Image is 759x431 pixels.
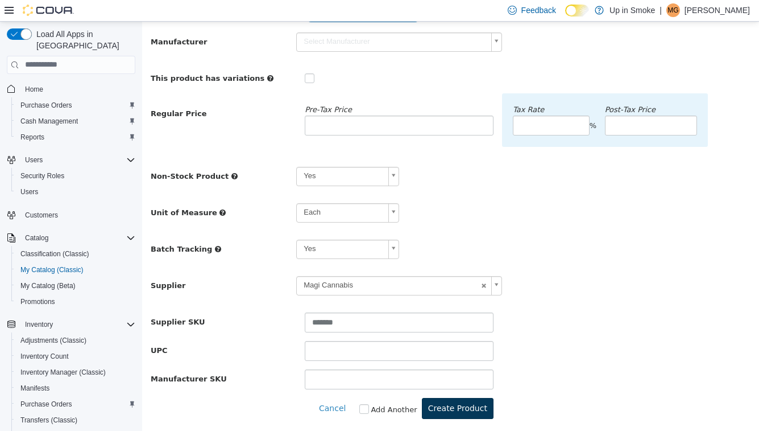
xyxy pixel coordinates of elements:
span: Home [25,85,43,94]
p: Up in Smoke [609,3,655,17]
a: Security Roles [16,169,69,183]
span: Yes [155,146,242,163]
button: Catalog [2,230,140,246]
span: Manifests [16,381,135,395]
span: Reports [16,130,135,144]
span: Users [20,187,38,196]
button: Cancel [176,376,210,397]
span: Promotions [20,297,55,306]
span: Transfers (Classic) [20,416,77,425]
button: Customers [2,207,140,223]
a: Inventory Manager (Classic) [16,366,110,379]
span: Transfers (Classic) [16,413,135,427]
span: Inventory Count [20,352,69,361]
span: Users [25,155,43,165]
span: Inventory Count [16,350,135,363]
img: Cova [23,5,74,16]
span: Dark Mode [565,17,566,17]
span: My Catalog (Classic) [16,263,135,277]
span: UPC [9,325,26,333]
a: Purchase Orders [16,397,77,411]
span: Load All Apps in [GEOGRAPHIC_DATA] [32,28,135,51]
button: Inventory Count [11,348,140,364]
button: Promotions [11,294,140,310]
a: My Catalog (Beta) [16,279,80,293]
a: Inventory Count [16,350,73,363]
a: Yes [154,145,257,165]
span: Classification (Classic) [20,249,89,258]
span: Purchase Orders [16,98,135,112]
span: MG [667,3,678,17]
span: Promotions [16,295,135,309]
span: Adjustments (Classic) [20,336,86,345]
a: My Catalog (Classic) [16,263,88,277]
a: Promotions [16,295,60,309]
span: Each [155,182,242,200]
em: Tax Rate [371,84,402,92]
button: Manifests [11,380,140,396]
button: My Catalog (Classic) [11,262,140,278]
span: Adjustments (Classic) [16,334,135,347]
div: % [447,95,463,114]
span: Manufacturer SKU [9,353,85,362]
button: Create Product [280,376,351,397]
span: Users [20,153,135,167]
span: Inventory Manager (Classic) [20,368,106,377]
a: Adjustments (Classic) [16,334,91,347]
a: Each [154,182,257,201]
span: Customers [25,211,58,220]
button: My Catalog (Beta) [11,278,140,294]
button: Users [20,153,47,167]
span: Unit of Measure [9,187,75,195]
span: Yes [155,219,242,236]
span: Non-Stock Product [9,150,86,159]
button: Cash Management [11,113,140,129]
a: Cash Management [16,114,82,128]
span: Home [20,82,135,96]
a: Users [16,185,43,199]
span: Feedback [521,5,556,16]
button: Inventory [2,317,140,333]
button: Classification (Classic) [11,246,140,262]
div: Matthew Greenwood [666,3,680,17]
button: Transfers (Classic) [11,412,140,428]
button: Users [11,184,140,200]
span: Catalog [20,231,135,245]
em: Pre‑Tax Price [163,84,210,92]
span: Supplier [9,260,43,268]
p: [PERSON_NAME] [685,3,750,17]
span: Classification (Classic) [16,247,135,261]
input: Dark Mode [565,5,589,17]
p: | [660,3,662,17]
span: Catalog [25,233,48,243]
span: My Catalog (Beta) [20,281,76,290]
button: Adjustments (Classic) [11,333,140,348]
span: Inventory [25,320,53,329]
span: Manifests [20,384,49,393]
a: Customers [20,208,63,222]
span: Cash Management [20,117,78,126]
span: Security Roles [20,171,64,180]
span: Inventory Manager (Classic) [16,366,135,379]
span: Purchase Orders [16,397,135,411]
a: Classification (Classic) [16,247,94,261]
button: Reports [11,129,140,145]
span: Users [16,185,135,199]
iframe: To enrich screen reader interactions, please activate Accessibility in Grammarly extension settings [142,22,759,431]
span: My Catalog (Beta) [16,279,135,293]
button: Inventory Manager (Classic) [11,364,140,380]
button: Users [2,152,140,168]
span: Security Roles [16,169,135,183]
a: Manifests [16,381,54,395]
a: Purchase Orders [16,98,77,112]
button: Catalog [20,231,53,245]
a: Yes [154,218,257,237]
span: My Catalog (Classic) [20,265,84,274]
a: Reports [16,130,49,144]
a: Magi Cannabis [154,255,360,274]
